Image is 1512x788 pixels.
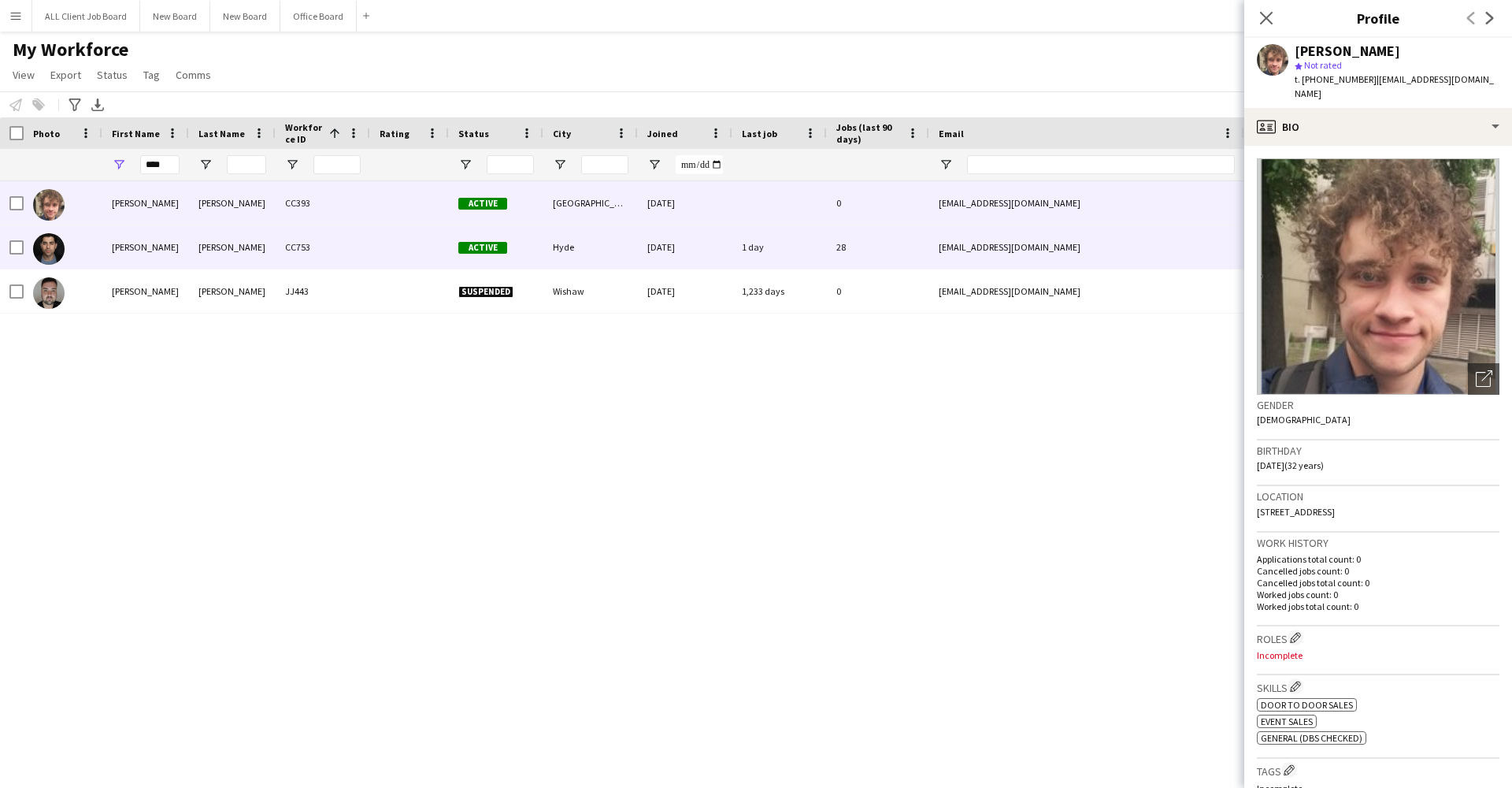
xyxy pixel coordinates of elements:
[827,225,929,269] div: 28
[1257,649,1499,661] p: Incomplete
[1468,363,1499,395] div: Open photos pop-in
[676,155,723,174] input: Joined Filter Input
[380,128,409,139] span: Rating
[967,155,1235,174] input: Email Filter Input
[553,158,567,172] button: Open Filter Menu
[1257,536,1499,550] h3: Work history
[189,269,276,313] div: [PERSON_NAME]
[487,155,534,174] input: Status Filter Input
[198,158,213,172] button: Open Filter Menu
[210,1,280,32] button: New Board
[102,181,189,225] div: [PERSON_NAME]
[1295,73,1377,85] span: t. [PHONE_NUMBER]
[543,181,638,225] div: [GEOGRAPHIC_DATA]
[1257,678,1499,695] h3: Skills
[280,1,357,32] button: Office Board
[1257,577,1499,589] p: Cancelled jobs total count: 0
[543,269,638,313] div: Wishaw
[929,269,1244,313] div: [EMAIL_ADDRESS][DOMAIN_NAME]
[313,155,361,174] input: Workforce ID Filter Input
[836,121,901,145] span: Jobs (last 90 days)
[1257,459,1324,471] span: [DATE] (32 years)
[732,269,827,313] div: 1,233 days
[929,225,1244,269] div: [EMAIL_ADDRESS][DOMAIN_NAME]
[33,189,65,221] img: Ryan Conroy
[140,1,210,32] button: New Board
[647,128,678,139] span: Joined
[33,233,65,265] img: Ryan Clayton
[939,128,964,139] span: Email
[827,269,929,313] div: 0
[638,269,732,313] div: [DATE]
[102,225,189,269] div: [PERSON_NAME]
[285,121,323,145] span: Workforce ID
[929,181,1244,225] div: [EMAIL_ADDRESS][DOMAIN_NAME]
[189,225,276,269] div: [PERSON_NAME]
[169,65,217,85] a: Comms
[638,181,732,225] div: [DATE]
[1257,589,1499,600] p: Worked jobs count: 0
[88,95,107,114] app-action-btn: Export XLSX
[1261,716,1313,727] span: Event sales
[458,198,507,210] span: Active
[1257,762,1499,779] h3: Tags
[458,128,489,139] span: Status
[6,65,41,85] a: View
[1261,699,1353,711] span: Door to door sales
[939,158,953,172] button: Open Filter Menu
[1257,600,1499,612] p: Worked jobs total count: 0
[638,225,732,269] div: [DATE]
[458,242,507,254] span: Active
[742,128,777,139] span: Last job
[112,128,160,139] span: First Name
[553,128,571,139] span: City
[1257,414,1351,426] span: [DEMOGRAPHIC_DATA]
[198,128,245,139] span: Last Name
[1257,630,1499,646] h3: Roles
[32,1,140,32] button: ALL Client Job Board
[1257,398,1499,412] h3: Gender
[647,158,661,172] button: Open Filter Menu
[732,225,827,269] div: 1 day
[276,181,370,225] div: CC393
[91,65,134,85] a: Status
[458,286,513,298] span: Suspended
[581,155,628,174] input: City Filter Input
[13,38,128,61] span: My Workforce
[140,155,180,174] input: First Name Filter Input
[1257,158,1499,395] img: Crew avatar or photo
[33,128,60,139] span: Photo
[1295,44,1400,58] div: [PERSON_NAME]
[189,181,276,225] div: [PERSON_NAME]
[1295,73,1494,99] span: | [EMAIL_ADDRESS][DOMAIN_NAME]
[276,269,370,313] div: JJ443
[285,158,299,172] button: Open Filter Menu
[458,158,472,172] button: Open Filter Menu
[1257,506,1335,518] span: [STREET_ADDRESS]
[112,158,126,172] button: Open Filter Menu
[176,68,211,82] span: Comms
[1257,553,1499,565] p: Applications total count: 0
[1257,565,1499,577] p: Cancelled jobs count: 0
[543,225,638,269] div: Hyde
[1244,108,1512,146] div: Bio
[1261,732,1362,744] span: General (DBS Checked)
[13,68,35,82] span: View
[1304,59,1342,71] span: Not rated
[1257,489,1499,504] h3: Location
[97,68,128,82] span: Status
[44,65,87,85] a: Export
[276,225,370,269] div: CC753
[65,95,84,114] app-action-btn: Advanced filters
[827,181,929,225] div: 0
[137,65,166,85] a: Tag
[50,68,81,82] span: Export
[227,155,266,174] input: Last Name Filter Input
[33,277,65,309] img: Ryan Skiffington
[1257,444,1499,458] h3: Birthday
[143,68,160,82] span: Tag
[102,269,189,313] div: [PERSON_NAME]
[1244,8,1512,28] h3: Profile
